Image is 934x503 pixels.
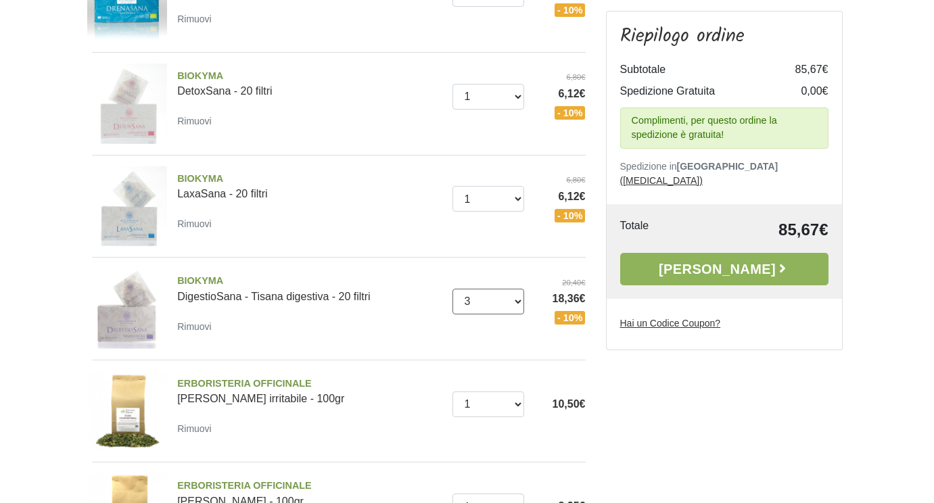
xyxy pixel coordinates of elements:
b: [GEOGRAPHIC_DATA] [677,161,778,172]
span: ERBORISTERIA OFFICINALE [177,479,442,494]
span: BIOKYMA [177,172,442,187]
small: Rimuovi [177,218,212,229]
del: 6,80€ [534,174,586,186]
td: Subtotale [620,59,774,80]
small: Rimuovi [177,321,212,332]
small: Rimuovi [177,423,212,434]
span: - 10% [555,3,586,17]
td: Spedizione Gratuita [620,80,774,102]
p: Spedizione in [620,160,828,188]
a: BIOKYMADigestioSana - Tisana digestiva - 20 filtri [177,274,442,302]
a: ([MEDICAL_DATA]) [620,175,703,186]
span: BIOKYMA [177,69,442,84]
a: ERBORISTERIA OFFICINALE[PERSON_NAME] irritabile - 100gr [177,377,442,405]
span: - 10% [555,106,586,120]
td: Totale [620,218,697,242]
img: Tisana colon irritabile - 100gr [87,371,168,452]
del: 6,80€ [534,72,586,83]
u: Hai un Codice Coupon? [620,318,721,329]
span: 6,12€ [534,189,586,205]
img: DetoxSana - 20 filtri [87,64,168,144]
span: - 10% [555,311,586,325]
a: Rimuovi [177,10,217,27]
h3: Riepilogo ordine [620,25,828,48]
td: 0,00€ [774,80,828,102]
span: - 10% [555,209,586,222]
a: Rimuovi [177,112,217,129]
a: Rimuovi [177,318,217,335]
span: 18,36€ [534,291,586,307]
a: Rimuovi [177,215,217,232]
div: Complimenti, per questo ordine la spedizione è gratuita! [620,107,828,149]
span: BIOKYMA [177,274,442,289]
span: 6,12€ [534,86,586,102]
img: LaxaSana - 20 filtri [87,166,168,247]
a: Rimuovi [177,420,217,437]
small: Rimuovi [177,116,212,126]
span: 10,50€ [553,398,586,410]
a: BIOKYMALaxaSana - 20 filtri [177,172,442,200]
span: ERBORISTERIA OFFICINALE [177,377,442,391]
img: DigestioSana - Tisana digestiva - 20 filtri [87,268,168,349]
td: 85,67€ [774,59,828,80]
a: [PERSON_NAME] [620,253,828,285]
del: 20,40€ [534,277,586,289]
td: 85,67€ [697,218,828,242]
small: Rimuovi [177,14,212,24]
label: Hai un Codice Coupon? [620,316,721,331]
a: BIOKYMADetoxSana - 20 filtri [177,69,442,97]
